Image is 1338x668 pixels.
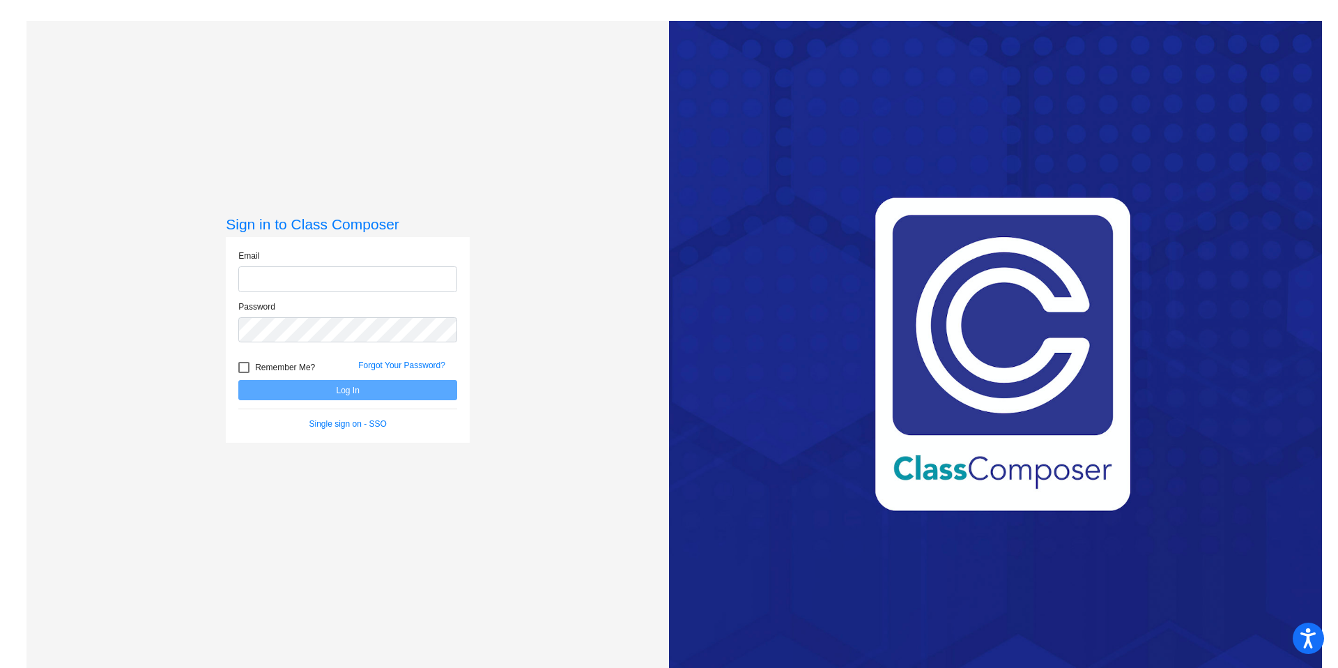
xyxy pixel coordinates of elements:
label: Password [238,301,275,313]
button: Log In [238,380,457,400]
span: Remember Me? [255,359,315,376]
a: Single sign on - SSO [309,419,387,429]
label: Email [238,250,259,262]
h3: Sign in to Class Composer [226,215,470,233]
a: Forgot Your Password? [358,360,445,370]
